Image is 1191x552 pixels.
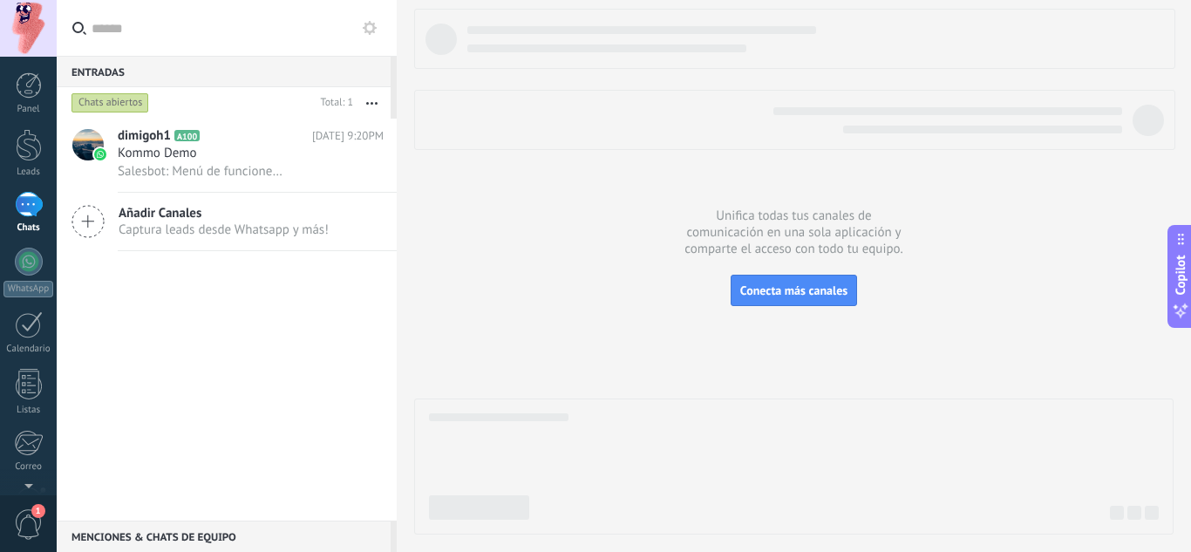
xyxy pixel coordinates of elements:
[174,130,200,141] span: A100
[314,94,353,112] div: Total: 1
[57,56,391,87] div: Entradas
[94,148,106,160] img: icon
[3,167,54,178] div: Leads
[1172,255,1189,295] span: Copilot
[57,521,391,552] div: Menciones & Chats de equipo
[740,283,847,298] span: Conecta más canales
[31,504,45,518] span: 1
[3,104,54,115] div: Panel
[71,92,149,113] div: Chats abiertos
[312,127,384,145] span: [DATE] 9:20PM
[119,205,329,221] span: Añadir Canales
[3,461,54,473] div: Correo
[731,275,857,306] button: Conecta más canales
[118,163,288,180] span: Salesbot: Menú de funciones de WhatsApp ¡Desbloquea la mensajería mejorada en WhatsApp! Haz clic ...
[3,344,54,355] div: Calendario
[57,119,397,192] a: avataricondimigoh1A100[DATE] 9:20PMKommo DemoSalesbot: Menú de funciones de WhatsApp ¡Desbloquea ...
[118,145,197,162] span: Kommo Demo
[3,281,53,297] div: WhatsApp
[3,405,54,416] div: Listas
[119,221,329,238] span: Captura leads desde Whatsapp y más!
[118,127,171,145] span: dimigoh1
[353,87,391,119] button: Más
[3,222,54,234] div: Chats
